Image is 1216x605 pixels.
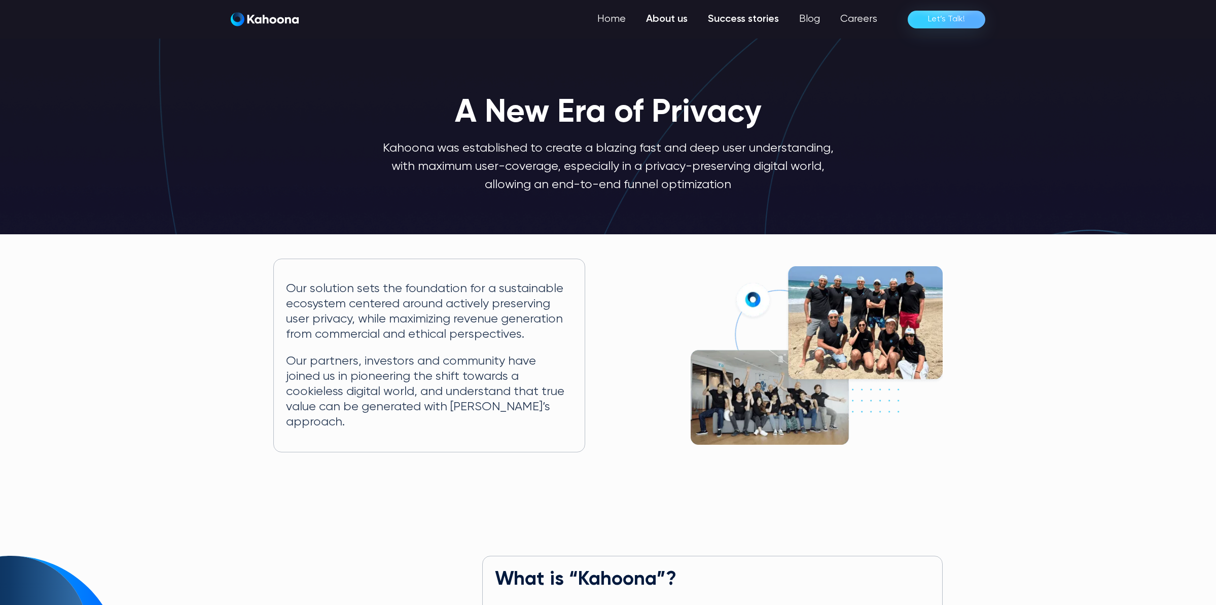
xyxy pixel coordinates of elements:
p: Our solution sets the foundation for a sustainable ecosystem centered around actively preserving ... [286,281,573,342]
h1: A New Era of Privacy [455,95,762,131]
p: Kahoona was established to create a blazing fast and deep user understanding, with maximum user-c... [381,139,835,194]
a: home [231,12,299,27]
a: About us [636,9,698,29]
a: Careers [830,9,887,29]
h2: What is “Kahoona”? [495,568,930,592]
p: Our partners, investors and community have joined us in pioneering the shift towards a cookieless... [286,354,573,430]
a: Let’s Talk! [908,11,985,28]
a: Success stories [698,9,789,29]
a: Home [587,9,636,29]
div: Let’s Talk! [928,11,965,27]
img: Kahoona logo white [231,12,299,26]
a: Blog [789,9,830,29]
